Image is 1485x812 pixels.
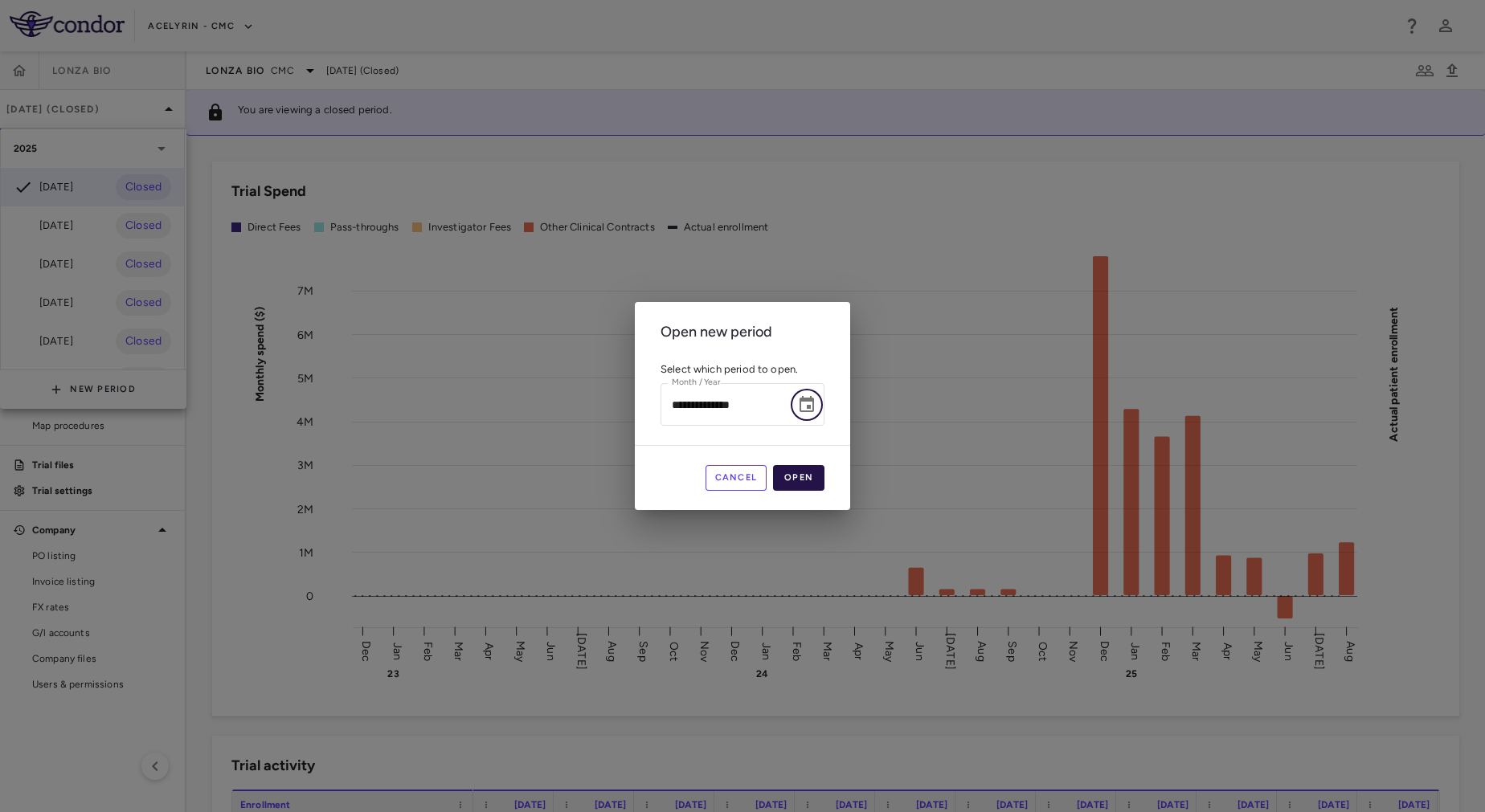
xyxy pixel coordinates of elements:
[661,362,824,377] p: Select which period to open.
[672,376,721,390] label: Month / Year
[773,465,824,491] button: Open
[706,465,767,491] button: Cancel
[635,302,850,362] h2: Open new period
[791,389,823,421] button: Choose date, selected date is Sep 24, 2025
